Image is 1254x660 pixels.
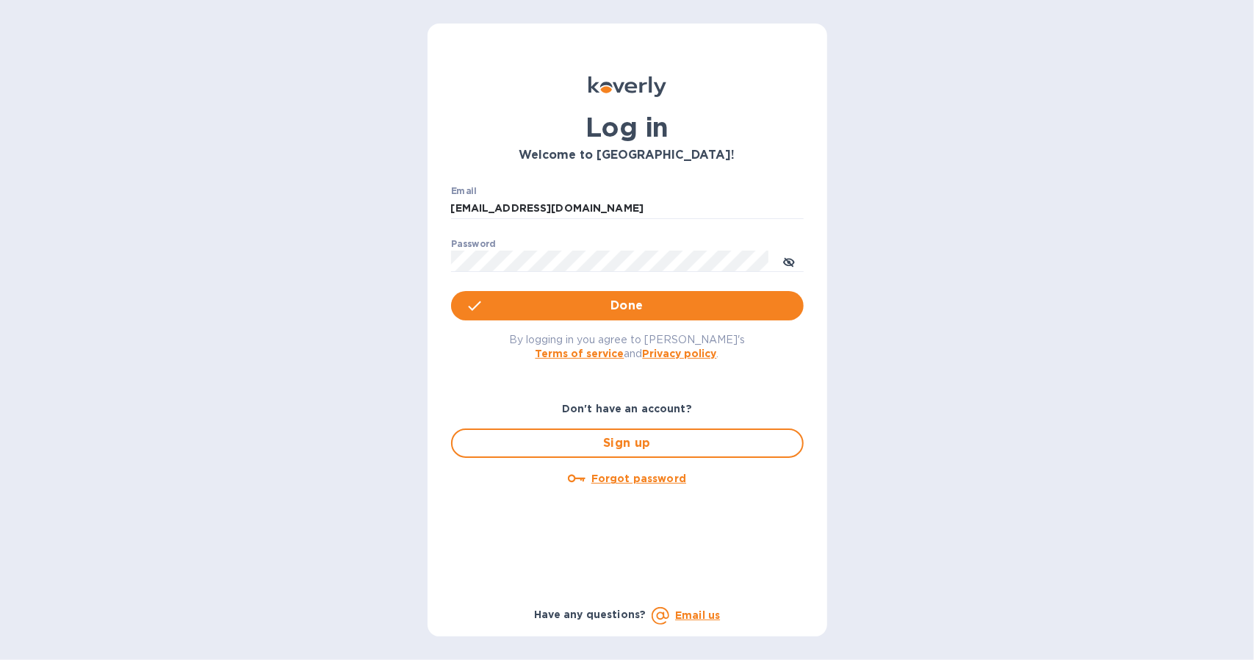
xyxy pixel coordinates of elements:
input: Enter email address [451,198,804,220]
span: By logging in you agree to [PERSON_NAME]'s and . [509,334,745,359]
u: Forgot password [591,473,686,484]
b: Don't have an account? [562,403,692,415]
b: Have any questions? [534,609,646,620]
label: Password [451,240,496,248]
h1: Log in [451,112,804,143]
button: Done [451,291,804,320]
a: Privacy policy [643,348,717,359]
img: Koverly [588,76,666,97]
span: Sign up [464,434,790,452]
span: Done [610,297,644,315]
button: toggle password visibility [774,246,804,276]
h3: Welcome to [GEOGRAPHIC_DATA]! [451,148,804,162]
button: Sign up [451,428,804,458]
label: Email [451,187,477,196]
a: Email us [675,609,720,621]
a: Terms of service [536,348,624,359]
